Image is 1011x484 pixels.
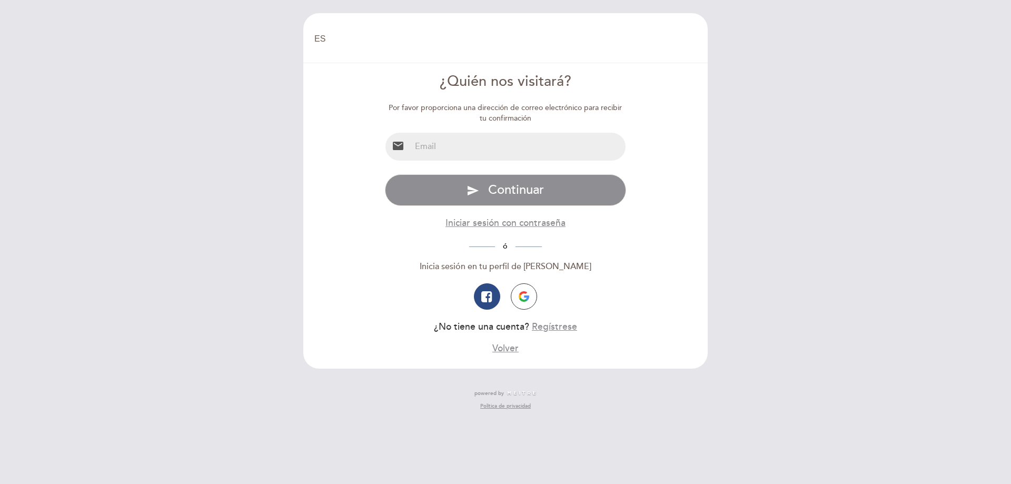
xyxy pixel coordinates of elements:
[474,390,537,397] a: powered by
[385,103,627,124] div: Por favor proporciona una dirección de correo electrónico para recibir tu confirmación
[507,391,537,396] img: MEITRE
[519,291,529,302] img: icon-google.png
[495,242,516,251] span: ó
[532,320,577,333] button: Regístrese
[492,342,519,355] button: Volver
[392,140,404,152] i: email
[434,321,529,332] span: ¿No tiene una cuenta?
[385,72,627,92] div: ¿Quién nos visitará?
[385,174,627,206] button: send Continuar
[411,133,626,161] input: Email
[480,402,531,410] a: Política de privacidad
[467,184,479,197] i: send
[445,216,566,230] button: Iniciar sesión con contraseña
[474,390,504,397] span: powered by
[488,182,544,197] span: Continuar
[385,261,627,273] div: Inicia sesión en tu perfil de [PERSON_NAME]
